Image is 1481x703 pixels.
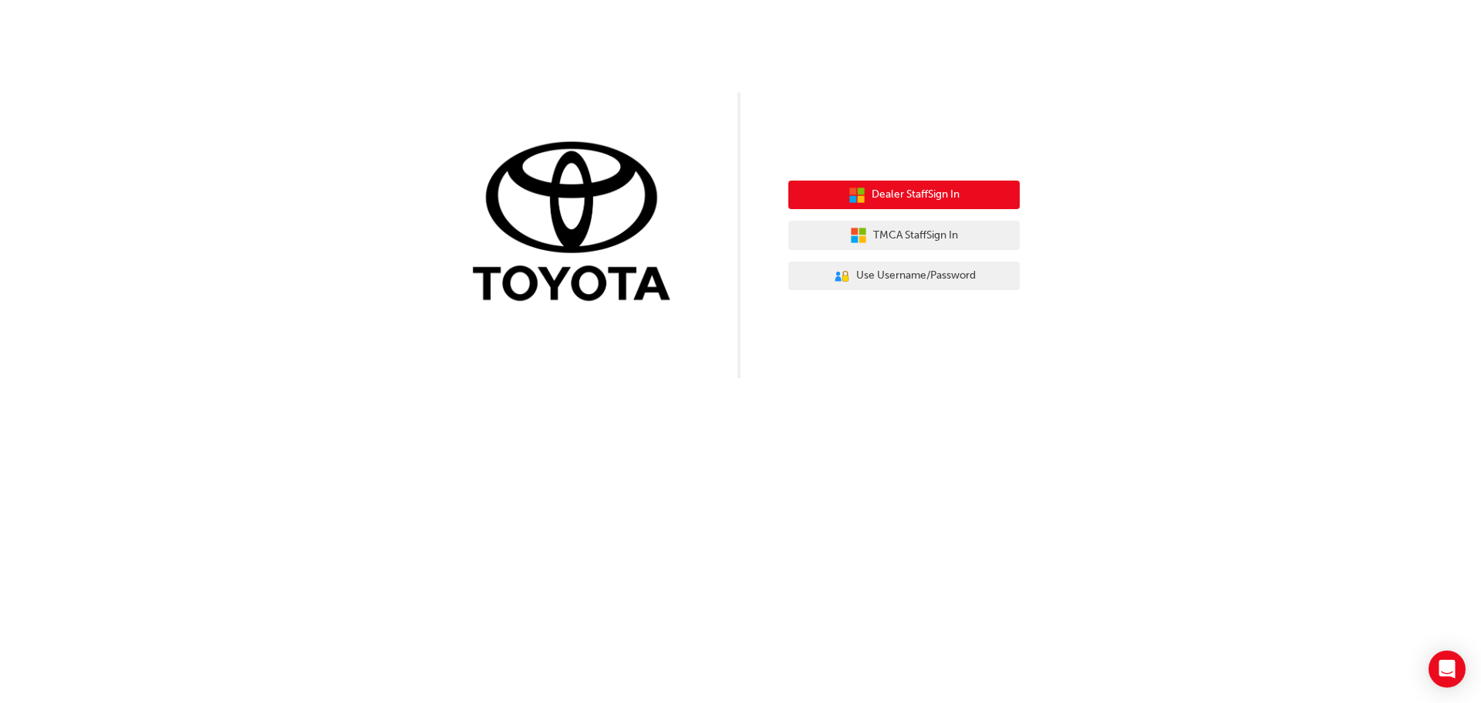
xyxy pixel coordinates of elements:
span: Use Username/Password [856,267,976,285]
button: Use Username/Password [788,262,1020,291]
img: Trak [461,138,693,309]
button: Dealer StaffSign In [788,181,1020,210]
span: TMCA Staff Sign In [873,227,958,245]
div: Open Intercom Messenger [1429,651,1466,688]
span: Dealer Staff Sign In [872,186,960,204]
button: TMCA StaffSign In [788,221,1020,250]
